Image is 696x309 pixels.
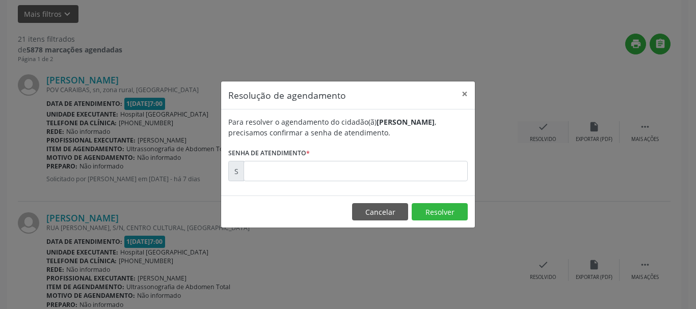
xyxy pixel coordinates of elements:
[228,145,310,161] label: Senha de atendimento
[352,203,408,220] button: Cancelar
[228,117,468,138] div: Para resolver o agendamento do cidadão(ã) , precisamos confirmar a senha de atendimento.
[228,161,244,181] div: S
[377,117,435,127] b: [PERSON_NAME]
[412,203,468,220] button: Resolver
[454,81,475,106] button: Close
[228,89,346,102] h5: Resolução de agendamento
